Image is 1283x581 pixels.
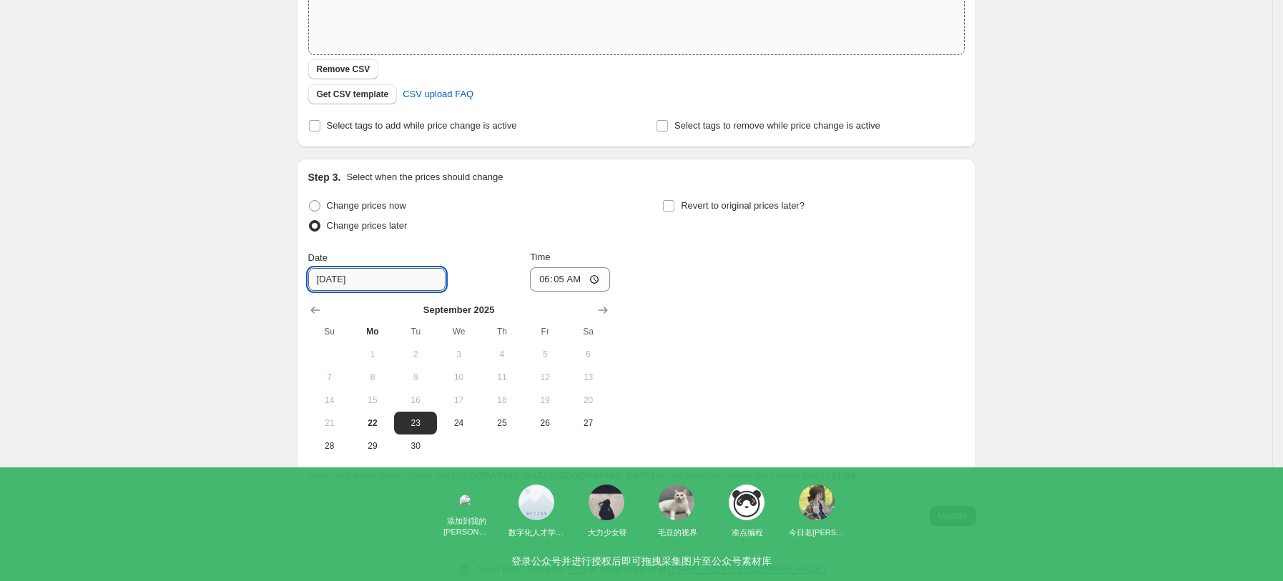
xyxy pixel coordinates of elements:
button: Monday September 15 2025 [351,389,394,412]
span: 28 [314,440,345,452]
button: Tuesday September 9 2025 [394,366,437,389]
button: Tuesday September 23 2025 [394,412,437,434]
span: Su [314,326,345,337]
span: 16 [400,394,431,406]
button: Sunday September 14 2025 [308,389,351,412]
th: Sunday [308,320,351,343]
span: 17 [443,394,474,406]
span: 23 [400,417,431,429]
button: Saturday September 27 2025 [566,412,609,434]
span: 25 [486,417,518,429]
span: Select tags to add while price change is active [327,120,517,131]
span: Sa [572,326,604,337]
th: Monday [351,320,394,343]
h2: Step 3. [308,170,341,184]
button: Show next month, October 2025 [593,300,613,320]
a: CSV upload FAQ [394,83,482,106]
button: Monday September 8 2025 [351,366,394,389]
button: Monday September 29 2025 [351,434,394,457]
span: 12 [529,372,561,383]
button: Friday September 26 2025 [523,412,566,434]
span: Change prices now [327,200,406,211]
span: Tu [400,326,431,337]
button: Today Monday September 22 2025 [351,412,394,434]
button: Show previous month, August 2025 [305,300,325,320]
button: Wednesday September 3 2025 [437,343,480,366]
button: Monday September 1 2025 [351,343,394,366]
button: Thursday September 18 2025 [481,389,523,412]
th: Friday [523,320,566,343]
span: 13 [572,372,604,383]
button: Friday September 19 2025 [523,389,566,412]
span: 5 [529,349,561,360]
span: Change prices later [327,220,408,231]
p: Select when the prices should change [346,170,503,184]
button: Thursday September 11 2025 [481,366,523,389]
span: 24 [443,417,474,429]
button: Saturday September 6 2025 [566,343,609,366]
span: 4 [486,349,518,360]
span: CSV upload FAQ [403,87,473,101]
button: Saturday September 20 2025 [566,389,609,412]
button: Sunday September 28 2025 [308,434,351,457]
th: Thursday [481,320,523,343]
button: Wednesday September 17 2025 [437,389,480,412]
span: We [443,326,474,337]
span: 15 [357,394,388,406]
button: Friday September 5 2025 [523,343,566,366]
button: Tuesday September 2 2025 [394,343,437,366]
span: 7 [314,372,345,383]
span: 2 [400,349,431,360]
th: Wednesday [437,320,480,343]
span: 22 [357,417,388,429]
span: Get CSV template [317,89,389,100]
button: Wednesday September 10 2025 [437,366,480,389]
span: Revert to original prices later? [681,200,805,211]
span: Select tags to remove while price change is active [674,120,880,131]
span: 10 [443,372,474,383]
button: Get CSV template [308,84,398,104]
button: Thursday September 25 2025 [481,412,523,434]
th: Tuesday [394,320,437,343]
button: Sunday September 21 2025 [308,412,351,434]
span: Date [308,252,328,263]
button: Thursday September 4 2025 [481,343,523,366]
button: Remove CSV [308,59,379,79]
span: 9 [400,372,431,383]
span: 3 [443,349,474,360]
span: 26 [529,417,561,429]
button: Tuesday September 30 2025 [394,434,437,457]
span: 29 [357,440,388,452]
span: 30 [400,440,431,452]
span: Th [486,326,518,337]
span: 1 [357,349,388,360]
span: Mo [357,326,388,337]
span: Fr [529,326,561,337]
span: 18 [486,394,518,406]
th: Saturday [566,320,609,343]
span: 19 [529,394,561,406]
span: 27 [572,417,604,429]
input: 9/22/2025 [308,268,446,291]
input: 12:00 [530,267,610,292]
span: 11 [486,372,518,383]
span: 6 [572,349,604,360]
button: Wednesday September 24 2025 [437,412,480,434]
button: Tuesday September 16 2025 [394,389,437,412]
span: 21 [314,417,345,429]
span: 20 [572,394,604,406]
button: Saturday September 13 2025 [566,366,609,389]
span: Time [530,252,550,262]
span: 14 [314,394,345,406]
button: Friday September 12 2025 [523,366,566,389]
span: Remove CSV [317,64,370,75]
button: Sunday September 7 2025 [308,366,351,389]
span: 8 [357,372,388,383]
